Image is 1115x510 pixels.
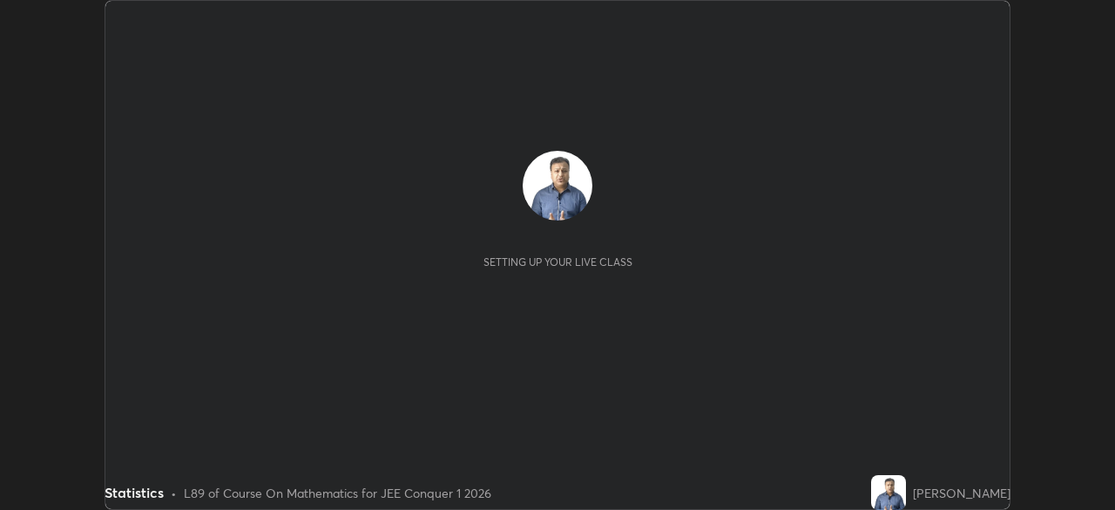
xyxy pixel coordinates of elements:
[523,151,592,221] img: b46e901505a44cd682be6eef0f3141f9.jpg
[483,255,632,269] div: Setting up your live class
[184,484,491,502] div: L89 of Course On Mathematics for JEE Conquer 1 2026
[105,482,164,503] div: Statistics
[871,475,906,510] img: b46e901505a44cd682be6eef0f3141f9.jpg
[913,484,1010,502] div: [PERSON_NAME]
[171,484,177,502] div: •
